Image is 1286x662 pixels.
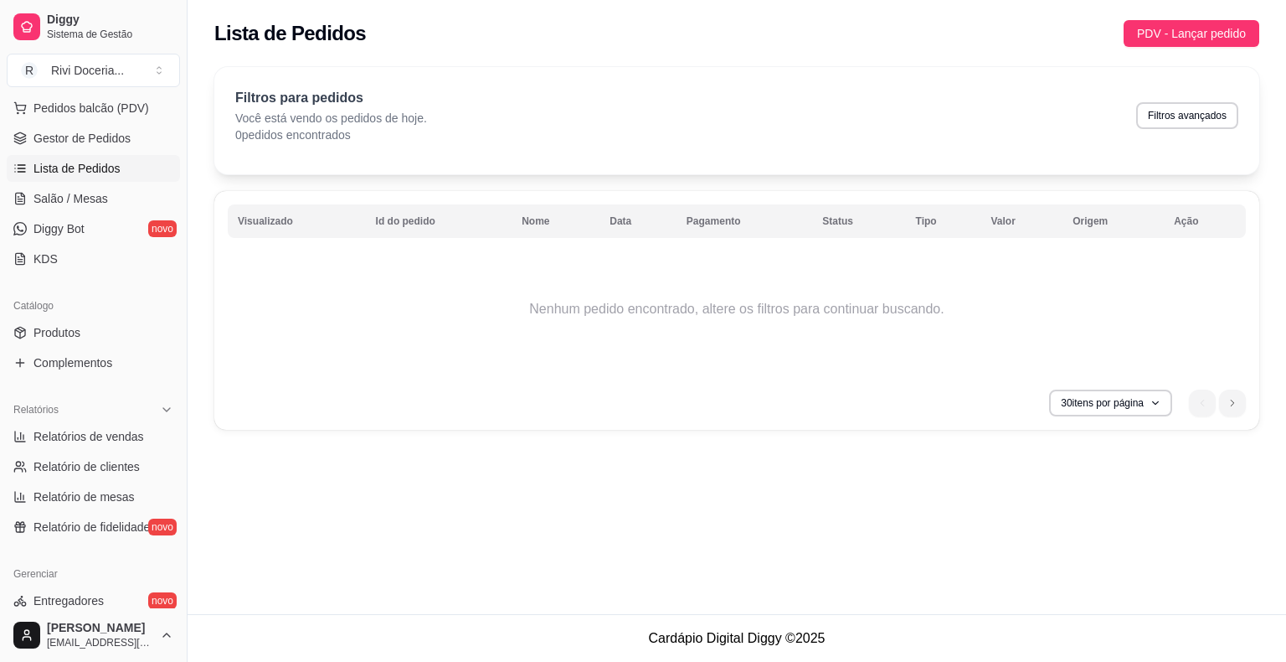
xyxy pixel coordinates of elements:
[33,220,85,237] span: Diggy Bot
[33,428,144,445] span: Relatórios de vendas
[676,204,812,238] th: Pagamento
[7,453,180,480] a: Relatório de clientes
[51,62,124,79] div: Rivi Doceria ...
[512,204,599,238] th: Nome
[7,54,180,87] button: Select a team
[13,403,59,416] span: Relatórios
[1136,102,1238,129] button: Filtros avançados
[812,204,905,238] th: Status
[1219,390,1246,416] li: next page button
[7,349,180,376] a: Complementos
[33,354,112,371] span: Complementos
[1049,390,1172,416] button: 30itens por página
[7,185,180,212] a: Salão / Mesas
[1137,24,1246,43] span: PDV - Lançar pedido
[1124,20,1259,47] button: PDV - Lançar pedido
[7,561,180,587] div: Gerenciar
[188,614,1286,662] footer: Cardápio Digital Diggy © 2025
[7,125,180,152] a: Gestor de Pedidos
[7,587,180,614] a: Entregadoresnovo
[7,423,180,450] a: Relatórios de vendas
[7,246,180,272] a: KDS
[228,204,366,238] th: Visualizado
[33,489,135,505] span: Relatório de mesas
[981,204,1063,238] th: Valor
[1164,204,1246,238] th: Ação
[7,95,180,122] button: Pedidos balcão (PDV)
[7,514,180,540] a: Relatório de fidelidadenovo
[7,319,180,346] a: Produtos
[33,130,131,147] span: Gestor de Pedidos
[214,20,366,47] h2: Lista de Pedidos
[235,110,427,127] p: Você está vendo os pedidos de hoje.
[7,292,180,319] div: Catálogo
[7,215,180,242] a: Diggy Botnovo
[906,204,981,238] th: Tipo
[7,7,180,47] a: DiggySistema de Gestão
[7,155,180,182] a: Lista de Pedidos
[235,127,427,143] p: 0 pedidos encontrados
[33,458,140,475] span: Relatório de clientes
[47,636,153,649] span: [EMAIL_ADDRESS][DOMAIN_NAME]
[599,204,676,238] th: Data
[235,88,427,108] p: Filtros para pedidos
[33,519,150,535] span: Relatório de fidelidade
[366,204,512,238] th: Id do pedido
[33,190,108,207] span: Salão / Mesas
[228,242,1246,376] td: Nenhum pedido encontrado, altere os filtros para continuar buscando.
[1062,204,1164,238] th: Origem
[21,62,38,79] span: R
[33,592,104,609] span: Entregadores
[7,484,180,510] a: Relatório de mesas
[7,615,180,655] button: [PERSON_NAME][EMAIL_ADDRESS][DOMAIN_NAME]
[33,251,58,267] span: KDS
[33,324,80,341] span: Produtos
[33,100,149,116] span: Pedidos balcão (PDV)
[47,621,153,636] span: [PERSON_NAME]
[47,28,173,41] span: Sistema de Gestão
[1181,381,1254,425] nav: pagination navigation
[47,13,173,28] span: Diggy
[33,160,121,177] span: Lista de Pedidos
